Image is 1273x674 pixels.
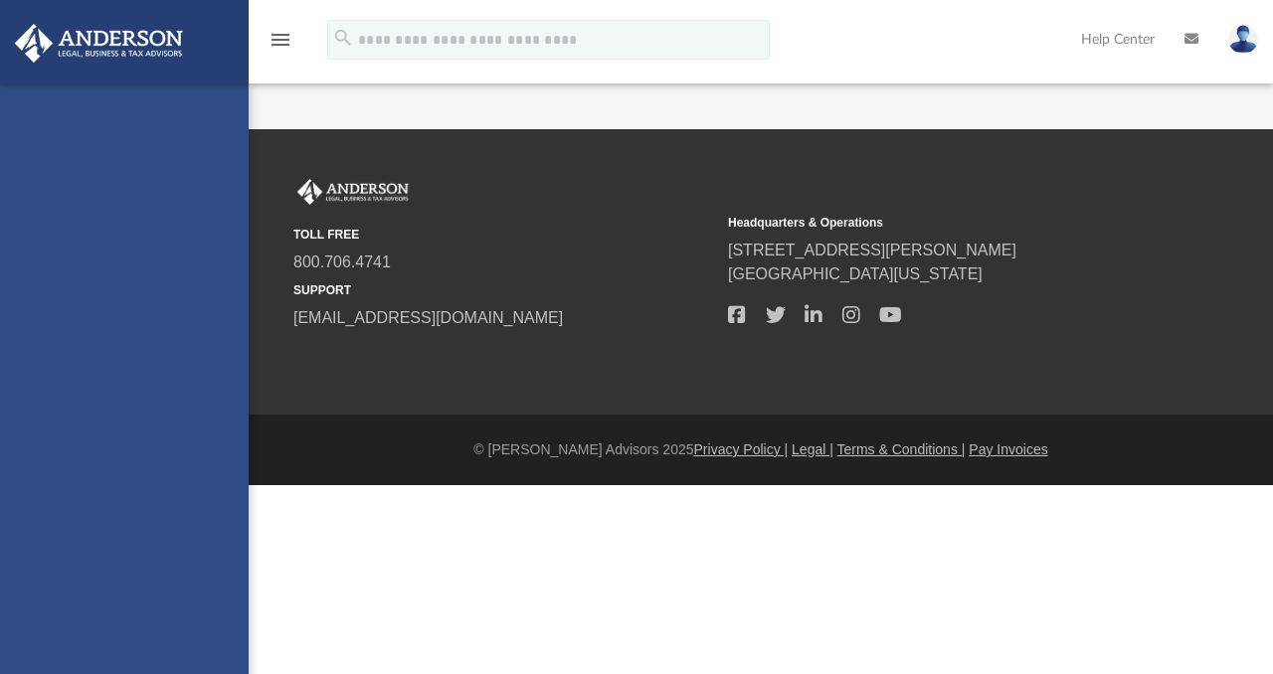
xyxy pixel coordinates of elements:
[293,281,714,299] small: SUPPORT
[694,441,789,457] a: Privacy Policy |
[9,24,189,63] img: Anderson Advisors Platinum Portal
[269,38,292,52] a: menu
[792,441,833,457] a: Legal |
[293,253,391,270] a: 800.706.4741
[249,439,1273,460] div: © [PERSON_NAME] Advisors 2025
[269,28,292,52] i: menu
[332,27,354,49] i: search
[837,441,966,457] a: Terms & Conditions |
[969,441,1047,457] a: Pay Invoices
[1228,25,1258,54] img: User Pic
[728,265,983,282] a: [GEOGRAPHIC_DATA][US_STATE]
[728,242,1016,258] a: [STREET_ADDRESS][PERSON_NAME]
[293,226,714,244] small: TOLL FREE
[728,214,1149,232] small: Headquarters & Operations
[293,179,413,205] img: Anderson Advisors Platinum Portal
[293,309,563,326] a: [EMAIL_ADDRESS][DOMAIN_NAME]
